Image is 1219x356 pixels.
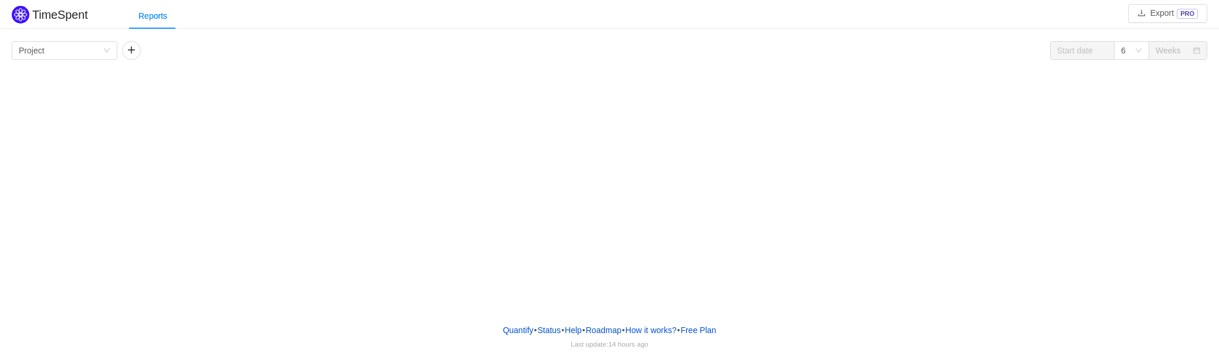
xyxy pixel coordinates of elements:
input: Start date [1050,41,1115,60]
img: Quantify logo [12,6,29,23]
span: Last update: [571,340,648,348]
h2: TimeSpent [32,8,88,21]
div: 6 [1121,42,1126,59]
a: Help [564,321,583,339]
span: • [561,325,564,335]
a: Quantify [502,321,534,339]
a: Status [537,321,561,339]
i: icon: down [1135,47,1142,55]
button: How it works? [625,321,677,339]
i: icon: down [103,47,110,55]
span: • [622,325,625,335]
button: icon: plus [122,41,141,60]
a: Roadmap [585,321,622,339]
span: • [534,325,537,335]
span: • [583,325,585,335]
div: Project [19,42,45,59]
button: icon: downloadExportPRO [1128,4,1207,23]
span: 14 hours ago [608,340,648,348]
i: icon: calendar [1193,47,1200,55]
div: Weeks [1156,42,1181,59]
button: Free Plan [680,321,717,339]
span: • [677,325,680,335]
div: Reports [129,3,177,29]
